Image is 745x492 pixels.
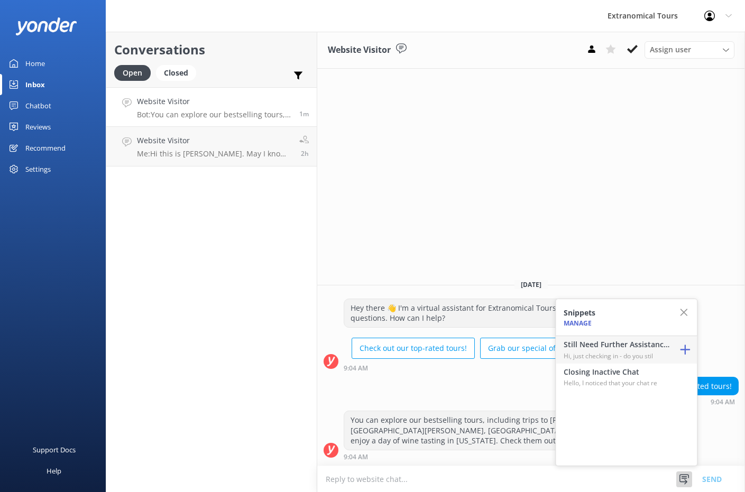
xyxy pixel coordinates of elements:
a: Closed [156,67,201,78]
div: Help [47,460,61,481]
p: Hi, just checking in - do you stil [564,351,669,361]
span: [DATE] [514,280,548,289]
div: You can explore our bestselling tours, including trips to [PERSON_NAME][GEOGRAPHIC_DATA][PERSON_N... [344,411,675,450]
div: Assign User [645,41,734,58]
strong: 9:04 AM [344,454,368,460]
div: Chatbot [25,95,51,116]
button: Grab our special offers now! [480,338,596,359]
div: 09:04am 19-Aug-2025 (UTC -07:00) America/Tijuana [344,364,676,372]
div: Inbox [25,74,45,95]
h2: Conversations [114,40,309,60]
div: Hey there 👋 I'm a virtual assistant for Extranomical Tours, here to answer your questions. How ca... [344,299,675,327]
p: Bot: You can explore our bestselling tours, including trips to [PERSON_NAME][GEOGRAPHIC_DATA][PER... [137,110,291,119]
button: Close [678,299,697,327]
h3: Website Visitor [328,43,391,57]
strong: 9:04 AM [711,399,735,405]
button: Check out our top-rated tours! [352,338,475,359]
h4: Website Visitor [137,96,291,107]
div: Closed [156,65,196,81]
h4: Closing Inactive Chat [564,366,669,378]
strong: 9:04 AM [344,365,368,372]
div: Home [25,53,45,74]
a: Website VisitorMe:Hi this is [PERSON_NAME]. May I know which tour you're looking into so I can gi... [106,127,317,166]
div: Reviews [25,116,51,137]
h4: Snippets [564,307,595,319]
p: Me: Hi this is [PERSON_NAME]. May I know which tour you're looking into so I can give you more sp... [137,149,291,159]
span: 06:43am 19-Aug-2025 (UTC -07:00) America/Tijuana [301,149,309,158]
div: 09:04am 19-Aug-2025 (UTC -07:00) America/Tijuana [344,453,676,460]
h4: Website Visitor [137,135,291,146]
a: Manage [564,319,592,328]
div: Settings [25,159,51,180]
img: yonder-white-logo.png [16,17,77,35]
div: Support Docs [33,439,76,460]
h4: Still Need Further Assistance? [564,339,669,350]
a: Website VisitorBot:You can explore our bestselling tours, including trips to [PERSON_NAME][GEOGRA... [106,87,317,127]
p: Hello, I noticed that your chat re [564,378,669,388]
div: Open [114,65,151,81]
a: Open [114,67,156,78]
div: Recommend [25,137,66,159]
span: 09:04am 19-Aug-2025 (UTC -07:00) America/Tijuana [299,109,309,118]
span: Assign user [650,44,691,55]
button: Add [673,336,697,364]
